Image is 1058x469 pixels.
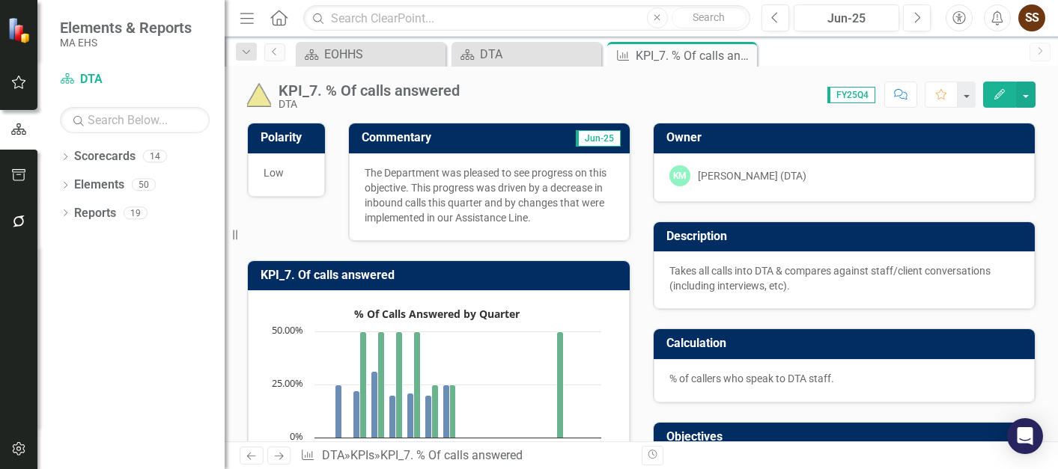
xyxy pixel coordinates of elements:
path: FY25Q4, 25. Target. [449,385,456,438]
div: [PERSON_NAME] (DTA) [698,168,806,183]
img: At-risk [247,83,271,107]
path: FY24Q3, 50. Target. [360,332,367,438]
path: FY25Q3, 20. Actual. [425,396,432,438]
div: 50 [132,179,156,191]
h3: Description [666,230,1028,243]
path: FY25Q3, 25. Target. [432,385,439,438]
path: FY24Q4, 50. Target. [378,332,385,438]
text: 25.00% [272,376,303,390]
path: FY24Q4, 31. Actual. [371,372,378,438]
button: SS [1018,4,1045,31]
button: Search [672,7,747,28]
div: 14 [143,150,167,163]
span: Search [693,11,725,23]
span: FY25Q4 [827,87,875,103]
button: Jun-25 [794,4,899,31]
span: Elements & Reports [60,19,192,37]
div: DTA [480,45,598,64]
path: FY25Q2, 21. Actual. [407,393,414,438]
a: KPIs [350,448,374,462]
path: FY25Q1, 20. Actual. [389,396,396,438]
text: % Of Calls Answered by Quarter [354,307,520,321]
input: Search Below... [60,107,210,133]
div: » » [300,447,630,465]
img: ClearPoint Strategy [7,17,34,43]
a: EOHHS [300,45,442,64]
a: DTA [322,448,344,462]
h3: KPI_7. Of calls answered [261,269,622,282]
div: KPI_7. % Of calls answered [380,448,523,462]
div: Jun-25 [799,10,894,28]
span: Low [264,167,284,179]
small: MA EHS [60,37,192,49]
div: DTA [279,99,460,110]
a: Reports [74,205,116,222]
a: Scorecards [74,148,136,165]
p: Takes all calls into DTA & compares against staff/client conversations (including interviews, etc). [669,263,1020,293]
a: DTA [60,71,210,88]
p: The Department was pleased to see progress on this objective. This progress was driven by a decre... [365,165,613,225]
p: % of callers who speak to DTA staff. [669,371,1020,386]
h3: Polarity [261,131,317,144]
div: 19 [124,206,148,219]
text: 0% [290,429,303,443]
h3: Calculation [666,337,1028,350]
div: Open Intercom Messenger [1007,418,1043,454]
path: FY25Q1, 50. Target. [396,332,403,438]
path: FY24Q3, 22. Actual. [353,391,360,438]
h3: Commentary [362,131,517,144]
a: Elements [74,177,124,194]
text: 50.00% [272,323,303,337]
path: FY25Q2, 50. Target. [414,332,421,438]
div: KPI_7. % Of calls answered [636,46,753,65]
input: Search ClearPoint... [303,5,750,31]
div: KPI_7. % Of calls answered [279,82,460,99]
a: DTA [455,45,598,64]
path: FY27Q2, 50. Target. [557,332,564,438]
h3: Objectives [666,430,1028,444]
h3: Owner [666,131,1028,144]
div: EOHHS [324,45,442,64]
path: FY25Q4, 25. Actual. [443,385,450,438]
path: FY24Q2, 25. Actual. [335,385,342,438]
div: KM [669,165,690,186]
span: Jun-25 [576,130,621,147]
